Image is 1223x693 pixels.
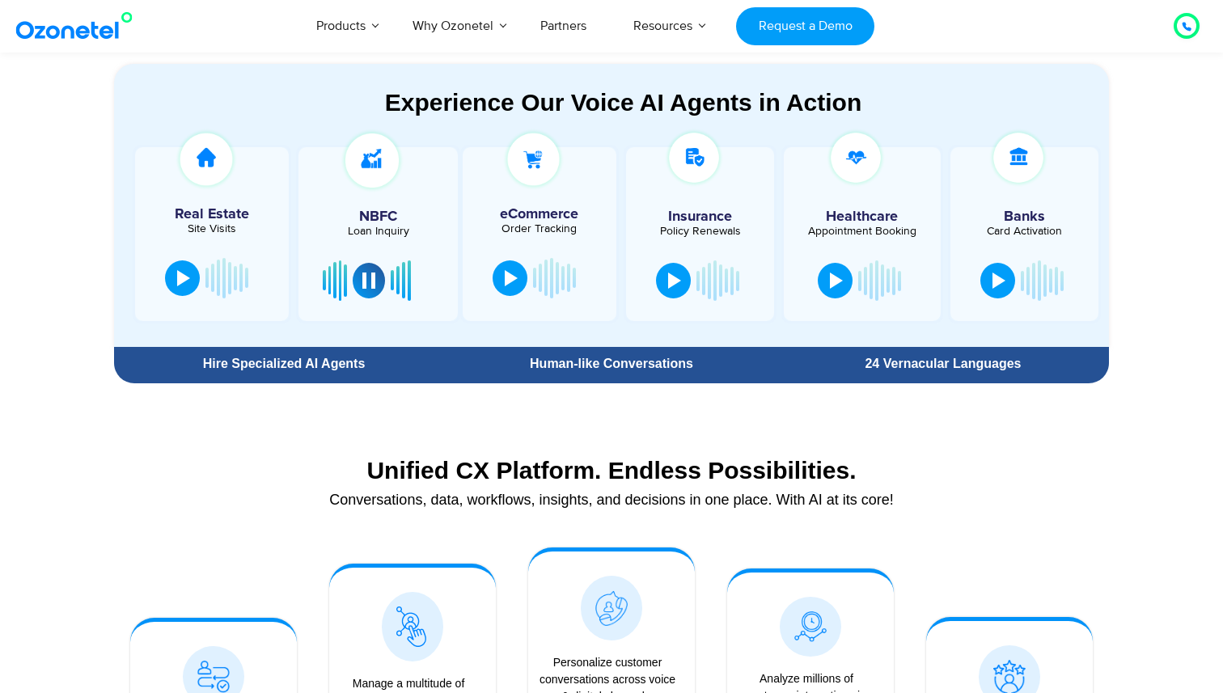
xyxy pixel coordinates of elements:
[785,357,1101,370] div: 24 Vernacular Languages
[634,226,766,237] div: Policy Renewals
[634,209,766,224] h5: Insurance
[454,357,769,370] div: Human-like Conversations
[122,456,1101,484] div: Unified CX Platform. Endless Possibilities.
[959,226,1090,237] div: Card Activation
[796,209,928,224] h5: Healthcare
[471,223,608,235] div: Order Tracking
[122,357,446,370] div: Hire Specialized AI Agents
[307,226,449,237] div: Loan Inquiry
[130,88,1116,116] div: Experience Our Voice AI Agents in Action
[122,492,1101,507] div: Conversations, data, workflows, insights, and decisions in one place. With AI at its core!
[143,223,281,235] div: Site Visits
[796,226,928,237] div: Appointment Booking
[471,207,608,222] h5: eCommerce
[959,209,1090,224] h5: Banks
[143,207,281,222] h5: Real Estate
[736,7,874,45] a: Request a Demo
[307,209,449,224] h5: NBFC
